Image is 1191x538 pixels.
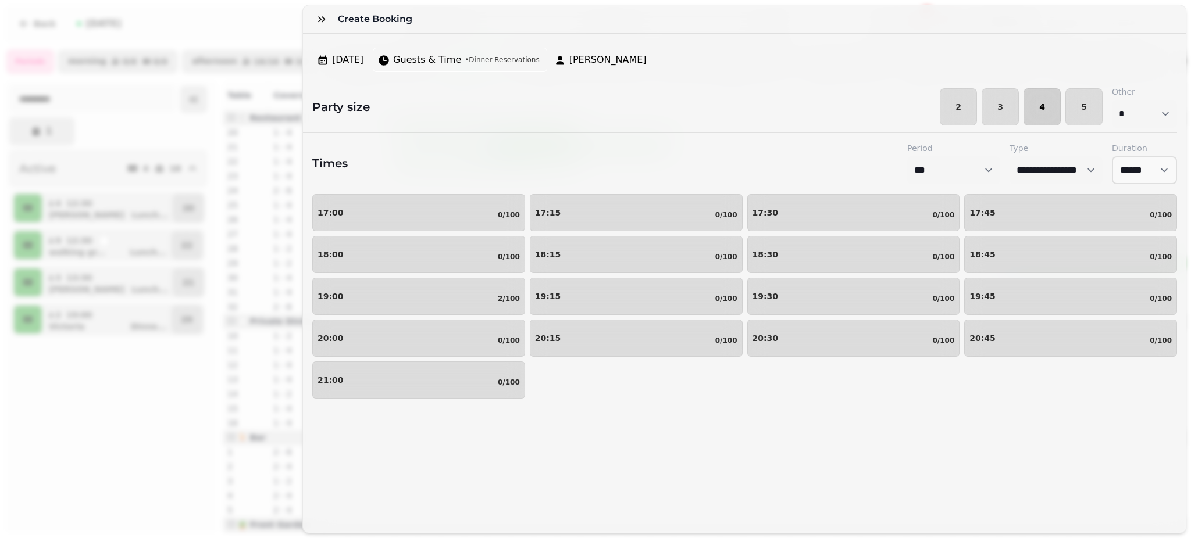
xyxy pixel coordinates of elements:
button: 17:150/100 [530,194,743,231]
p: 18:15 [535,250,561,259]
p: 20:45 [969,334,996,342]
p: 0/100 [932,210,954,220]
button: 18:000/100 [312,236,525,273]
p: 20:30 [753,334,779,342]
p: 0/100 [715,210,737,220]
p: 0/100 [932,294,954,303]
button: 2 [940,88,977,125]
span: • Dinner Reservations [465,55,539,64]
button: 19:150/100 [530,278,743,315]
p: 0/100 [932,336,954,345]
p: 0/100 [715,252,737,261]
button: 18:300/100 [747,236,960,273]
button: 17:450/100 [964,194,1177,231]
button: 20:450/100 [964,320,1177,357]
h2: Times [312,155,348,171]
button: 5 [1065,88,1103,125]
label: Period [907,142,1000,154]
p: 17:45 [969,209,996,217]
p: 21:00 [318,376,344,384]
span: [PERSON_NAME] [569,53,647,67]
p: 19:30 [753,292,779,300]
p: 0/100 [1150,294,1172,303]
p: 17:30 [753,209,779,217]
button: 19:300/100 [747,278,960,315]
p: 18:00 [318,250,344,259]
button: 19:450/100 [964,278,1177,315]
button: 17:300/100 [747,194,960,231]
label: Type [1010,142,1103,154]
p: 19:00 [318,292,344,300]
label: Other [1112,86,1177,98]
h2: Party size [303,99,370,115]
button: 17:000/100 [312,194,525,231]
p: 0/100 [1150,336,1172,345]
p: 17:00 [318,209,344,217]
button: 21:000/100 [312,361,525,399]
p: 0/100 [498,210,520,220]
span: Guests & Time [393,53,461,67]
button: 19:002/100 [312,278,525,315]
span: 3 [992,103,1009,111]
span: 4 [1033,103,1051,111]
button: 3 [982,88,1019,125]
span: [DATE] [332,53,363,67]
p: 0/100 [1150,252,1172,261]
p: 17:15 [535,209,561,217]
p: 0/100 [498,378,520,387]
p: 0/100 [498,336,520,345]
p: 0/100 [715,294,737,303]
span: 5 [1075,103,1093,111]
button: 18:450/100 [964,236,1177,273]
p: 0/100 [715,336,737,345]
p: 19:45 [969,292,996,300]
button: 20:000/100 [312,320,525,357]
p: 20:15 [535,334,561,342]
button: 18:150/100 [530,236,743,273]
p: 18:30 [753,250,779,259]
h3: Create Booking [338,12,417,26]
p: 0/100 [498,252,520,261]
p: 0/100 [932,252,954,261]
span: 2 [950,103,967,111]
button: 20:300/100 [747,320,960,357]
button: 4 [1024,88,1061,125]
p: 18:45 [969,250,996,259]
button: 20:150/100 [530,320,743,357]
p: 19:15 [535,292,561,300]
p: 0/100 [1150,210,1172,220]
label: Duration [1112,142,1177,154]
p: 20:00 [318,334,344,342]
p: 2/100 [498,294,520,303]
